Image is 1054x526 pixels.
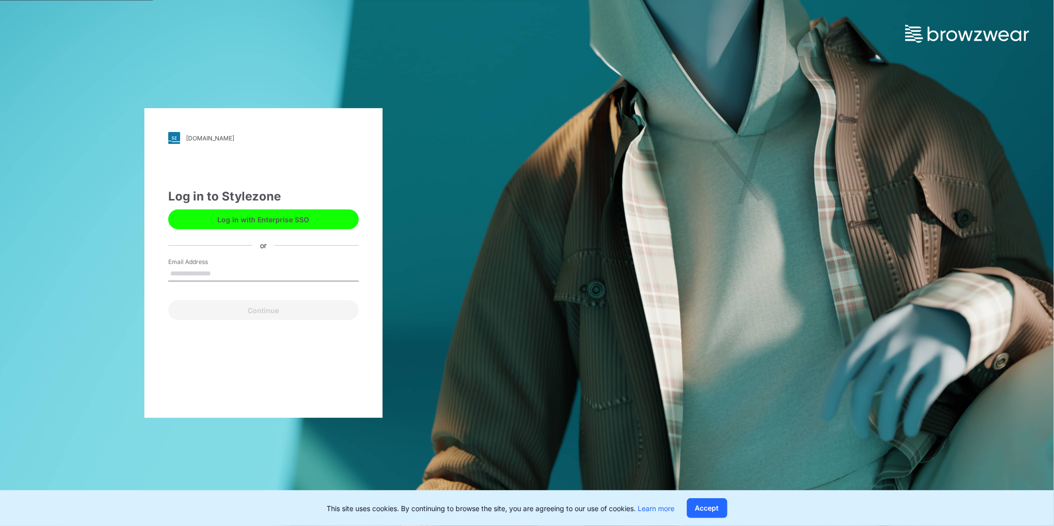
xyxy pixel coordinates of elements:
[253,240,275,251] div: or
[168,258,238,266] label: Email Address
[168,209,359,229] button: Log in with Enterprise SSO
[638,504,675,513] a: Learn more
[905,25,1029,43] img: browzwear-logo.73288ffb.svg
[168,132,359,144] a: [DOMAIN_NAME]
[687,498,727,518] button: Accept
[168,188,359,205] div: Log in to Stylezone
[327,503,675,514] p: This site uses cookies. By continuing to browse the site, you are agreeing to our use of cookies.
[186,134,234,142] div: [DOMAIN_NAME]
[168,132,180,144] img: svg+xml;base64,PHN2ZyB3aWR0aD0iMjgiIGhlaWdodD0iMjgiIHZpZXdCb3g9IjAgMCAyOCAyOCIgZmlsbD0ibm9uZSIgeG...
